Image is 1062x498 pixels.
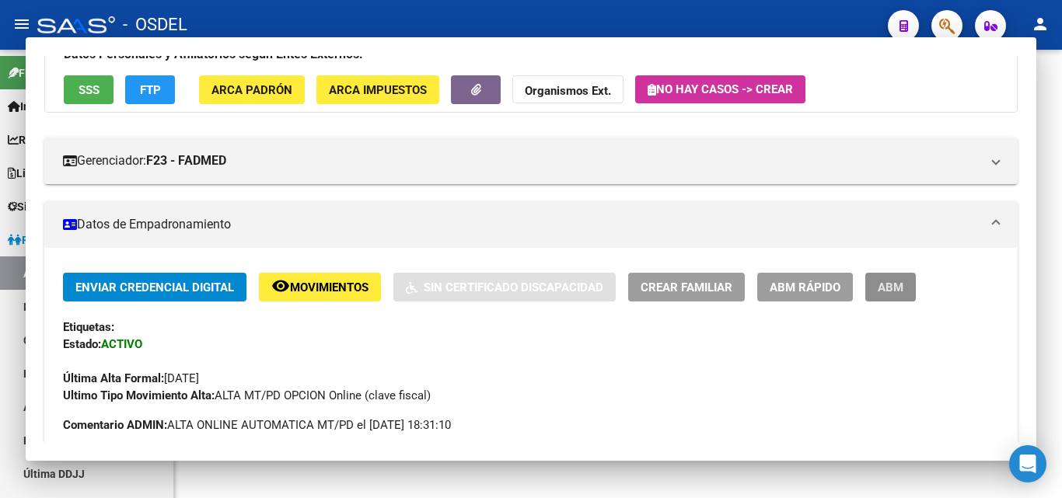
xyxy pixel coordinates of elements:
button: Movimientos [259,273,381,301]
span: [DATE] [63,371,199,385]
span: SSS [79,83,100,97]
span: FTP [140,83,161,97]
mat-expansion-panel-header: Datos de Empadronamiento [44,201,1018,248]
span: Enviar Credencial Digital [75,280,234,294]
span: Movimientos [290,280,369,294]
mat-icon: person [1031,15,1050,33]
strong: Organismos Ext. [525,84,611,98]
span: Sistema [8,198,58,215]
button: Sin Certificado Discapacidad [393,273,616,301]
span: ABM Rápido [770,280,840,294]
strong: Ultimo Tipo Movimiento Alta: [63,388,215,402]
span: ARCA Impuestos [329,83,427,97]
mat-icon: remove_red_eye [271,277,290,295]
button: No hay casos -> Crear [635,75,805,103]
strong: Última Alta Formal: [63,371,164,385]
span: - OSDEL [123,8,187,42]
span: Inicio [8,98,47,115]
span: Firma Express [8,64,89,82]
div: Open Intercom Messenger [1009,445,1046,482]
span: ARCA Padrón [211,83,292,97]
mat-expansion-panel-header: Gerenciador:F23 - FADMED [44,138,1018,184]
button: SSS [64,75,114,104]
span: ABM [878,280,903,294]
strong: ACTIVO [101,337,142,351]
button: ABM Rápido [757,273,853,301]
mat-icon: menu [12,15,31,33]
button: Enviar Credencial Digital [63,273,246,301]
span: Sin Certificado Discapacidad [424,280,603,294]
span: Padrón [8,232,58,249]
button: ABM [865,273,916,301]
button: Crear Familiar [628,273,745,301]
span: ALTA ONLINE AUTOMATICA MT/PD el [DATE] 18:31:10 [63,416,451,434]
strong: Etiquetas: [63,320,114,334]
strong: F23 - FADMED [146,151,226,170]
span: Liquidación de Convenios [8,165,144,182]
button: Organismos Ext. [512,75,624,104]
span: Reportes [8,131,64,148]
span: Crear Familiar [641,280,732,294]
button: ARCA Impuestos [316,75,439,104]
button: ARCA Padrón [199,75,305,104]
button: FTP [125,75,175,104]
span: No hay casos -> Crear [648,82,793,96]
mat-panel-title: Datos de Empadronamiento [63,215,980,234]
strong: Comentario ADMIN: [63,418,167,432]
span: ALTA MT/PD OPCION Online (clave fiscal) [63,388,431,402]
mat-panel-title: Gerenciador: [63,151,980,170]
strong: Estado: [63,337,101,351]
